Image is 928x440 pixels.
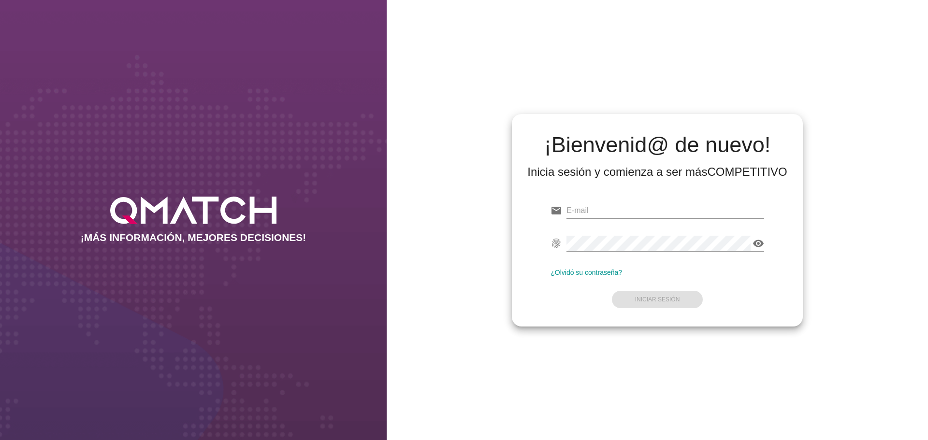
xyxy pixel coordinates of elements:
[81,232,306,243] h2: ¡MÁS INFORMACIÓN, MEJORES DECISIONES!
[527,133,787,156] h2: ¡Bienvenid@ de nuevo!
[551,269,622,276] a: ¿Olvidó su contraseña?
[753,238,764,249] i: visibility
[566,203,764,218] input: E-mail
[551,238,562,249] i: fingerprint
[551,205,562,216] i: email
[707,165,787,178] strong: COMPETITIVO
[527,164,787,180] div: Inicia sesión y comienza a ser más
